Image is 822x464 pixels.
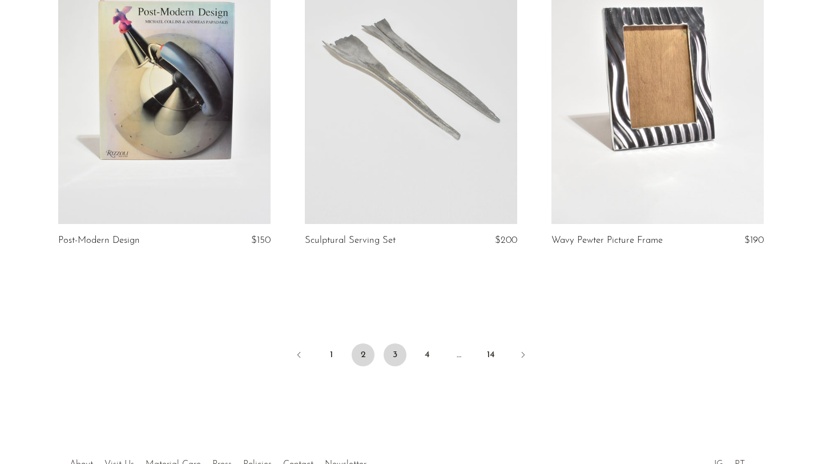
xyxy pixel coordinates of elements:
[416,343,438,366] a: 4
[495,235,517,245] span: $200
[744,235,764,245] span: $190
[479,343,502,366] a: 14
[384,343,406,366] a: 3
[305,235,396,246] a: Sculptural Serving Set
[320,343,342,366] a: 1
[448,343,470,366] span: …
[551,235,663,246] a: Wavy Pewter Picture Frame
[58,235,140,246] a: Post-Modern Design
[511,343,534,369] a: Next
[352,343,374,366] span: 2
[288,343,311,369] a: Previous
[251,235,271,245] span: $150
